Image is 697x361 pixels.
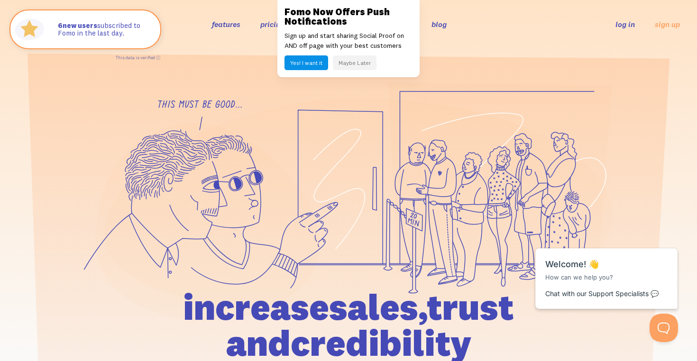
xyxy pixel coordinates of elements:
[116,55,160,60] a: This data is verified ⓘ
[284,7,413,26] h3: Fomo Now Offers Push Notifications
[650,314,678,342] iframe: Help Scout Beacon - Open
[260,19,284,29] a: pricing
[431,19,447,29] a: blog
[655,19,680,29] a: sign up
[615,19,635,29] a: log in
[212,19,240,29] a: features
[333,55,376,70] button: Maybe Later
[284,31,413,51] p: Sign up and start sharing Social Proof on AND off page with your best customers
[531,225,683,314] iframe: Help Scout Beacon - Messages and Notifications
[284,55,328,70] button: Yes! I want it
[129,289,568,361] h1: increase sales, trust and credibility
